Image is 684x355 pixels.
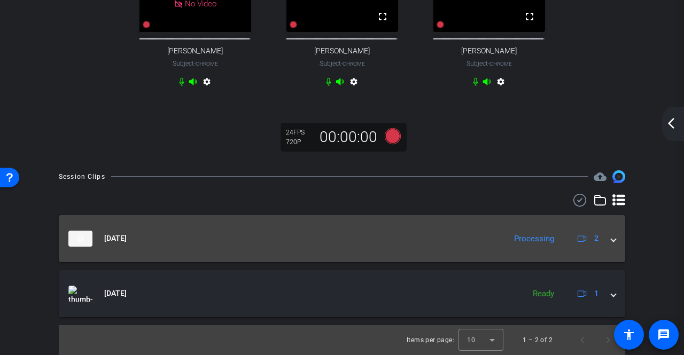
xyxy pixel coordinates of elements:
span: [DATE] [104,233,127,244]
mat-icon: settings [347,77,360,90]
div: Session Clips [59,171,105,182]
mat-icon: message [657,328,670,341]
mat-icon: cloud_upload [594,170,607,183]
span: Subject [320,59,365,68]
span: Destinations for your clips [594,170,607,183]
span: - [341,60,343,67]
span: Subject [173,59,218,68]
div: Ready [527,288,559,300]
span: Chrome [196,61,218,67]
mat-icon: fullscreen [376,10,389,23]
span: [PERSON_NAME] [167,46,223,56]
span: Subject [467,59,512,68]
mat-icon: settings [200,77,213,90]
img: thumb-nail [68,231,92,247]
div: Processing [509,233,559,245]
mat-expansion-panel-header: thumb-nail[DATE]Ready1 [59,270,625,317]
span: [PERSON_NAME] [314,46,370,56]
span: Chrome [489,61,512,67]
span: Chrome [343,61,365,67]
mat-icon: settings [494,77,507,90]
span: [PERSON_NAME] [461,46,517,56]
div: 1 – 2 of 2 [523,335,553,345]
mat-icon: arrow_back_ios_new [665,117,678,130]
span: FPS [293,129,305,136]
img: thumb-nail [68,286,92,302]
span: 1 [594,288,598,299]
span: 2 [594,233,598,244]
mat-expansion-panel-header: thumb-nail[DATE]Processing2 [59,215,625,262]
mat-icon: fullscreen [523,10,536,23]
div: 00:00:00 [313,128,384,146]
mat-icon: accessibility [623,328,635,341]
div: Items per page: [407,335,454,345]
div: 720P [286,138,313,146]
button: Previous page [570,327,595,353]
button: Next page [595,327,621,353]
span: - [488,60,489,67]
span: - [194,60,196,67]
img: Session clips [612,170,625,183]
div: 24 [286,128,313,137]
span: [DATE] [104,288,127,299]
